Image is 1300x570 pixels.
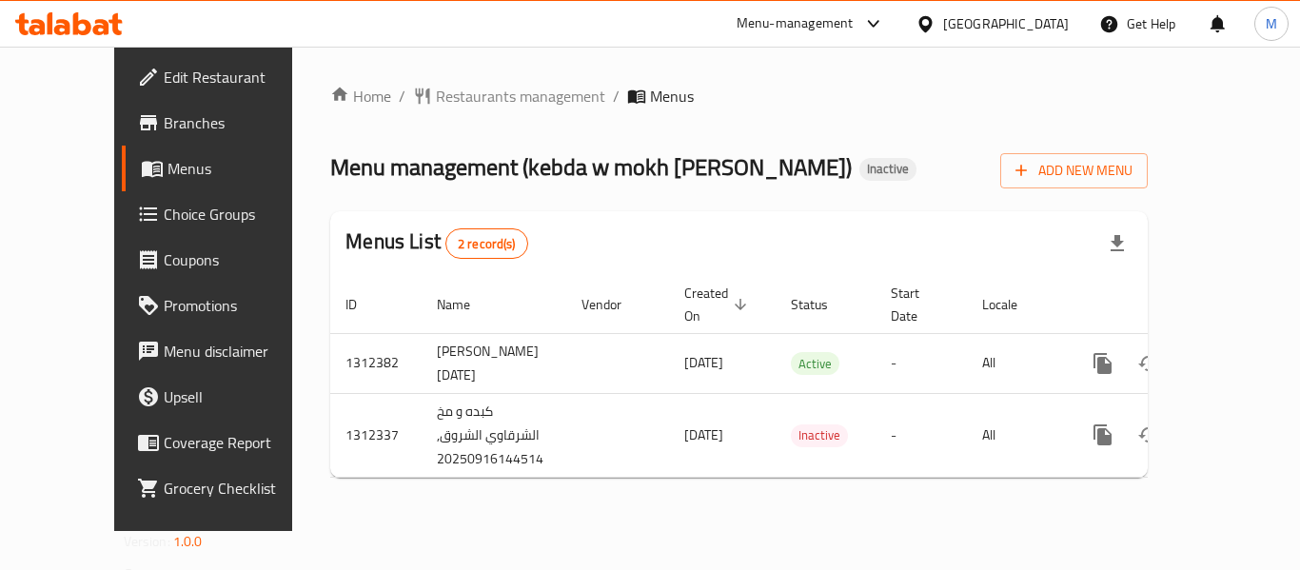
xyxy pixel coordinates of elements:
a: Promotions [122,283,331,328]
button: more [1080,412,1126,458]
div: Export file [1094,221,1140,266]
span: Promotions [164,294,316,317]
span: Vendor [581,293,646,316]
span: Edit Restaurant [164,66,316,88]
span: Start Date [891,282,944,327]
div: Total records count [445,228,528,259]
th: Actions [1065,276,1278,334]
a: Branches [122,100,331,146]
button: more [1080,341,1126,386]
td: كبده و مخ الشرقاوي الشروق, 20250916144514 [422,393,566,477]
span: Coverage Report [164,431,316,454]
span: Menus [167,157,316,180]
td: [PERSON_NAME] [DATE] [422,333,566,393]
a: Coupons [122,237,331,283]
span: Add New Menu [1015,159,1133,183]
nav: breadcrumb [330,85,1148,108]
a: Edit Restaurant [122,54,331,100]
div: [GEOGRAPHIC_DATA] [943,13,1069,34]
td: 1312337 [330,393,422,477]
span: M [1266,13,1277,34]
td: - [876,333,967,393]
a: Grocery Checklist [122,465,331,511]
a: Menu disclaimer [122,328,331,374]
button: Change Status [1126,412,1172,458]
span: 1.0.0 [173,529,203,554]
span: Inactive [859,161,916,177]
span: Menu disclaimer [164,340,316,363]
span: Menus [650,85,694,108]
table: enhanced table [330,276,1278,478]
span: [DATE] [684,350,723,375]
a: Menus [122,146,331,191]
span: ID [345,293,382,316]
span: Upsell [164,385,316,408]
h2: Menus List [345,227,527,259]
td: 1312382 [330,333,422,393]
td: - [876,393,967,477]
td: All [967,333,1065,393]
li: / [399,85,405,108]
div: Inactive [791,424,848,447]
span: Branches [164,111,316,134]
span: [DATE] [684,423,723,447]
button: Add New Menu [1000,153,1148,188]
span: Status [791,293,853,316]
div: Active [791,352,839,375]
li: / [613,85,620,108]
span: Restaurants management [436,85,605,108]
span: Created On [684,282,753,327]
span: Grocery Checklist [164,477,316,500]
span: Menu management ( kebda w mokh [PERSON_NAME] ) [330,146,852,188]
a: Home [330,85,391,108]
span: Coupons [164,248,316,271]
span: Inactive [791,424,848,446]
span: Version: [124,529,170,554]
a: Restaurants management [413,85,605,108]
td: All [967,393,1065,477]
a: Coverage Report [122,420,331,465]
span: Locale [982,293,1042,316]
div: Inactive [859,158,916,181]
div: Menu-management [737,12,854,35]
span: 2 record(s) [446,235,527,253]
a: Choice Groups [122,191,331,237]
a: Upsell [122,374,331,420]
button: Change Status [1126,341,1172,386]
span: Choice Groups [164,203,316,226]
span: Name [437,293,495,316]
span: Active [791,353,839,375]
